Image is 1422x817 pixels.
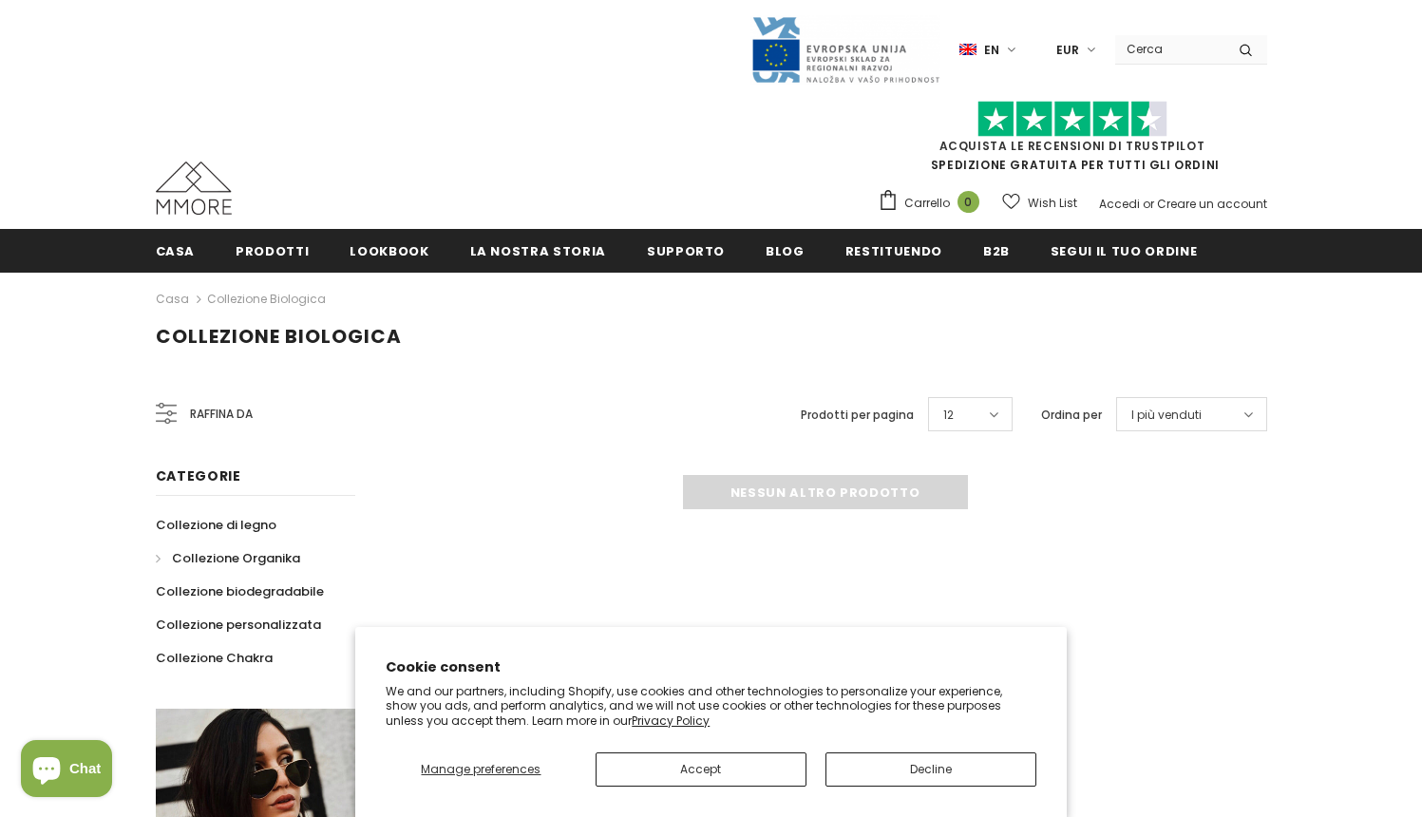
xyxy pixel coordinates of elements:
a: Collezione Chakra [156,641,273,674]
a: Privacy Policy [632,712,710,729]
span: Collezione Chakra [156,649,273,667]
a: Collezione biodegradabile [156,575,324,608]
a: B2B [983,229,1010,272]
span: Casa [156,242,196,260]
span: Collezione personalizzata [156,616,321,634]
a: Collezione biologica [207,291,326,307]
a: Wish List [1002,186,1077,219]
a: La nostra storia [470,229,606,272]
img: Fidati di Pilot Stars [977,101,1167,138]
a: Collezione Organika [156,541,300,575]
span: EUR [1056,41,1079,60]
span: SPEDIZIONE GRATUITA PER TUTTI GLI ORDINI [878,109,1267,173]
span: Categorie [156,466,241,485]
a: Javni Razpis [750,41,940,57]
span: Collezione biodegradabile [156,582,324,600]
a: Casa [156,229,196,272]
span: I più venduti [1131,406,1202,425]
span: Restituendo [845,242,942,260]
span: Collezione biologica [156,323,402,350]
span: Blog [766,242,805,260]
a: Accedi [1099,196,1140,212]
img: Javni Razpis [750,15,940,85]
span: Collezione Organika [172,549,300,567]
span: 12 [943,406,954,425]
span: Manage preferences [421,761,540,777]
span: Wish List [1028,194,1077,213]
a: Collezione di legno [156,508,276,541]
label: Prodotti per pagina [801,406,914,425]
a: Blog [766,229,805,272]
button: Accept [596,752,806,787]
span: Raffina da [190,404,253,425]
h2: Cookie consent [386,657,1036,677]
span: en [984,41,999,60]
a: Carrello 0 [878,189,989,218]
p: We and our partners, including Shopify, use cookies and other technologies to personalize your ex... [386,684,1036,729]
label: Ordina per [1041,406,1102,425]
span: Lookbook [350,242,428,260]
span: or [1143,196,1154,212]
span: Carrello [904,194,950,213]
span: B2B [983,242,1010,260]
inbox-online-store-chat: Shopify online store chat [15,740,118,802]
a: Segui il tuo ordine [1051,229,1197,272]
input: Search Site [1115,35,1224,63]
span: supporto [647,242,725,260]
a: Restituendo [845,229,942,272]
a: supporto [647,229,725,272]
span: 0 [957,191,979,213]
a: Creare un account [1157,196,1267,212]
a: Casa [156,288,189,311]
img: i-lang-1.png [959,42,976,58]
img: Casi MMORE [156,161,232,215]
a: Prodotti [236,229,309,272]
button: Decline [825,752,1036,787]
span: Prodotti [236,242,309,260]
a: Acquista le recensioni di TrustPilot [939,138,1205,154]
span: Segui il tuo ordine [1051,242,1197,260]
button: Manage preferences [386,752,576,787]
span: La nostra storia [470,242,606,260]
a: Collezione personalizzata [156,608,321,641]
a: Lookbook [350,229,428,272]
span: Collezione di legno [156,516,276,534]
